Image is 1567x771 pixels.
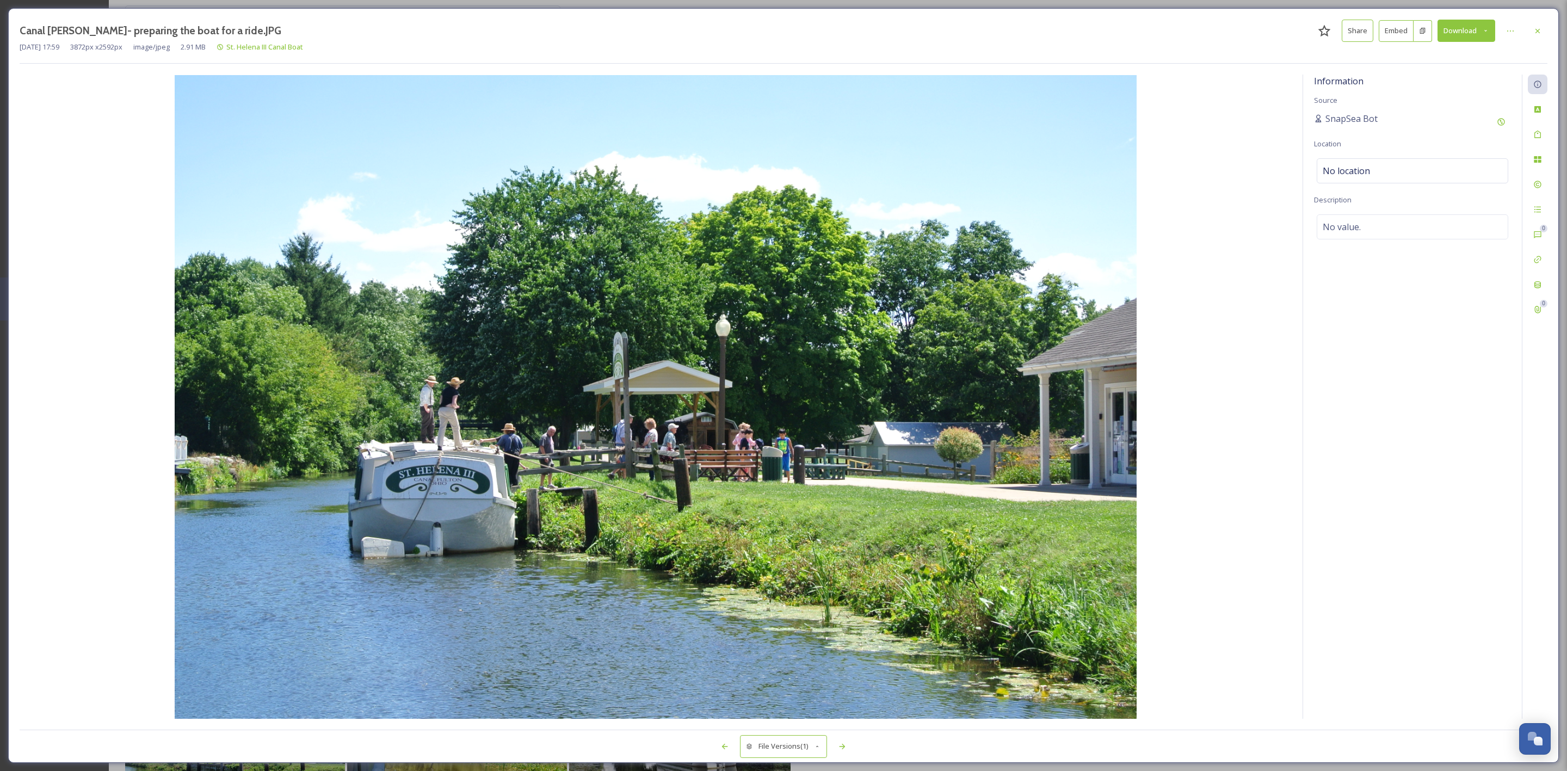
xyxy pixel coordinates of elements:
span: No location [1323,164,1370,177]
img: 1YBX3rQu666qiwJNOaoSR1tLCc2IS4wlo.JPG [20,75,1292,719]
span: Location [1314,139,1341,149]
span: 2.91 MB [181,42,206,52]
span: Source [1314,95,1337,105]
span: [DATE] 17:59 [20,42,59,52]
span: St. Helena III Canal Boat [226,42,303,52]
button: Open Chat [1519,723,1551,755]
h3: Canal [PERSON_NAME]- preparing the boat for a ride.JPG [20,23,281,39]
span: Information [1314,75,1364,87]
div: 0 [1540,300,1547,307]
span: image/jpeg [133,42,170,52]
span: No value. [1323,220,1361,233]
div: 0 [1540,225,1547,232]
button: Share [1342,20,1373,42]
span: SnapSea Bot [1325,112,1378,125]
button: File Versions(1) [740,735,827,757]
span: 3872 px x 2592 px [70,42,122,52]
button: Embed [1379,20,1414,42]
button: Download [1438,20,1495,42]
span: Description [1314,195,1352,205]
